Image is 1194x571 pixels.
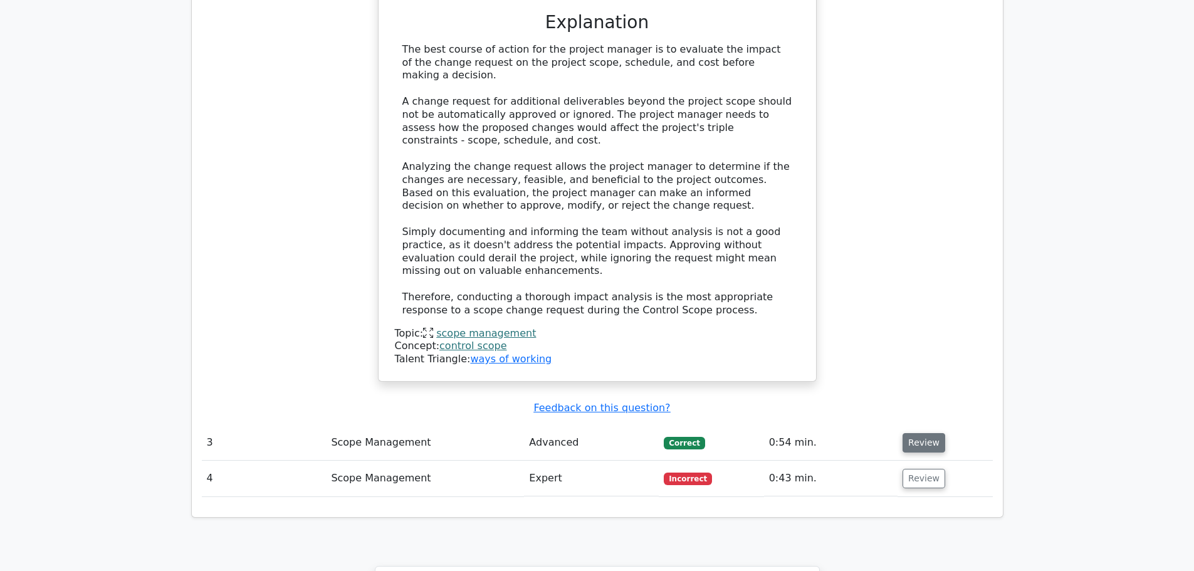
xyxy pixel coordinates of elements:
div: Talent Triangle: [395,327,800,366]
h3: Explanation [402,12,792,33]
td: Advanced [524,425,659,461]
button: Review [903,469,945,488]
td: 4 [202,461,327,496]
span: Correct [664,437,704,449]
a: control scope [439,340,506,352]
span: Incorrect [664,473,712,485]
td: 0:54 min. [764,425,898,461]
div: The best course of action for the project manager is to evaluate the impact of the change request... [402,43,792,317]
td: 0:43 min. [764,461,898,496]
td: Scope Management [326,461,524,496]
td: Scope Management [326,425,524,461]
button: Review [903,433,945,453]
td: Expert [524,461,659,496]
a: scope management [436,327,536,339]
td: 3 [202,425,327,461]
div: Topic: [395,327,800,340]
a: Feedback on this question? [533,402,670,414]
a: ways of working [470,353,552,365]
div: Concept: [395,340,800,353]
